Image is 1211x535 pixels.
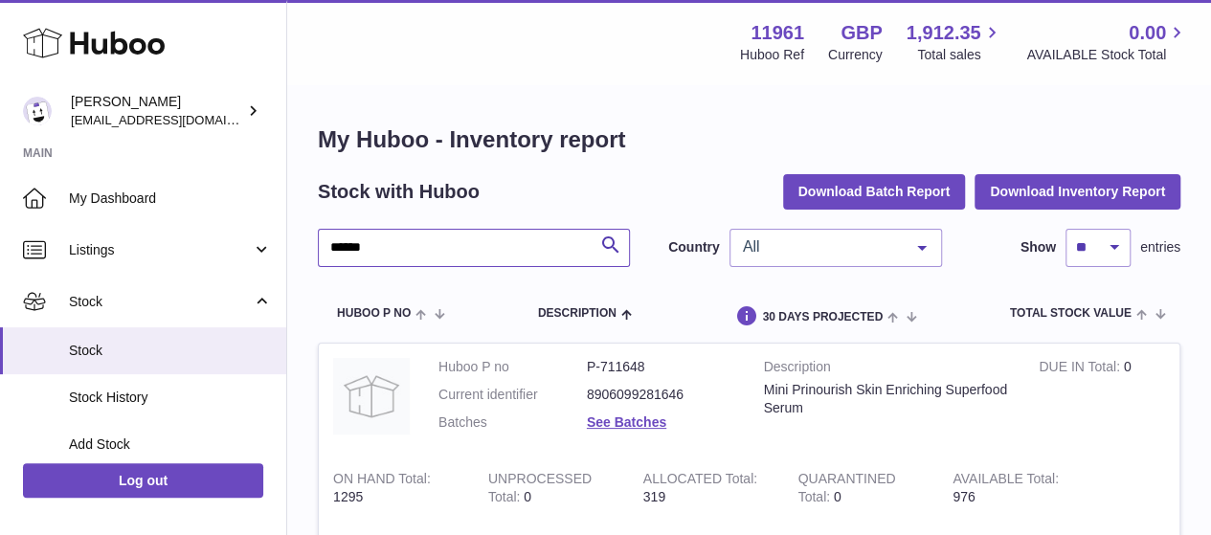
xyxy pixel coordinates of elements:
strong: ON HAND Total [333,471,431,491]
td: 1295 [319,456,474,521]
strong: UNPROCESSED Total [488,471,592,509]
strong: QUARANTINED Total [797,471,895,509]
td: 0 [474,456,629,521]
dt: Batches [438,413,587,432]
dd: 8906099281646 [587,386,735,404]
a: See Batches [587,414,666,430]
span: Total stock value [1010,307,1132,320]
span: Stock [69,293,252,311]
span: 0.00 [1129,20,1166,46]
a: Log out [23,463,263,498]
div: Huboo Ref [740,46,804,64]
span: Stock [69,342,272,360]
div: Mini Prinourish Skin Enriching Superfood Serum [764,381,1011,417]
span: My Dashboard [69,189,272,208]
span: [EMAIL_ADDRESS][DOMAIN_NAME] [71,112,281,127]
span: All [738,237,903,256]
span: entries [1140,238,1180,256]
div: Currency [828,46,883,64]
span: Listings [69,241,252,259]
strong: 11961 [751,20,804,46]
img: product image [333,358,410,435]
span: Add Stock [69,435,272,454]
div: [PERSON_NAME] [71,93,243,129]
dt: Current identifier [438,386,587,404]
strong: AVAILABLE Total [953,471,1059,491]
img: internalAdmin-11961@internal.huboo.com [23,97,52,125]
td: 319 [629,456,784,521]
td: 976 [938,456,1093,521]
td: 0 [1024,344,1179,456]
strong: ALLOCATED Total [643,471,757,491]
a: 1,912.35 Total sales [907,20,1003,64]
dd: P-711648 [587,358,735,376]
span: 1,912.35 [907,20,981,46]
span: Total sales [917,46,1002,64]
strong: GBP [841,20,882,46]
span: Description [538,307,617,320]
span: Huboo P no [337,307,411,320]
h1: My Huboo - Inventory report [318,124,1180,155]
label: Country [668,238,720,256]
h2: Stock with Huboo [318,179,480,205]
strong: DUE IN Total [1039,359,1123,379]
span: 0 [834,489,841,504]
dt: Huboo P no [438,358,587,376]
span: AVAILABLE Stock Total [1026,46,1188,64]
strong: Description [764,358,1011,381]
span: 30 DAYS PROJECTED [762,311,883,323]
button: Download Inventory Report [975,174,1180,209]
a: 0.00 AVAILABLE Stock Total [1026,20,1188,64]
span: Stock History [69,389,272,407]
label: Show [1020,238,1056,256]
button: Download Batch Report [783,174,966,209]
